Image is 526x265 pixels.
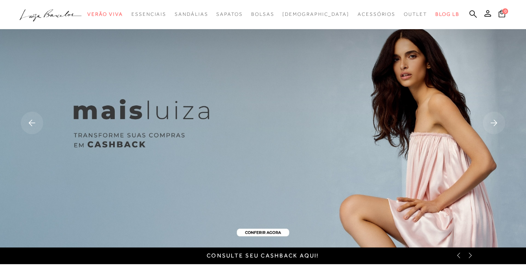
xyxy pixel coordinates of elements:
[87,11,123,17] span: Verão Viva
[251,7,274,22] a: categoryNavScreenReaderText
[358,11,395,17] span: Acessórios
[175,11,208,17] span: Sandálias
[216,11,242,17] span: Sapatos
[404,11,427,17] span: Outlet
[404,7,427,22] a: categoryNavScreenReaderText
[496,9,508,20] button: 0
[435,7,459,22] a: BLOG LB
[358,7,395,22] a: categoryNavScreenReaderText
[502,8,508,14] span: 0
[282,7,349,22] a: noSubCategoriesText
[131,11,166,17] span: Essenciais
[131,7,166,22] a: categoryNavScreenReaderText
[175,7,208,22] a: categoryNavScreenReaderText
[216,7,242,22] a: categoryNavScreenReaderText
[87,7,123,22] a: categoryNavScreenReaderText
[435,11,459,17] span: BLOG LB
[282,11,349,17] span: [DEMOGRAPHIC_DATA]
[207,252,319,259] a: Consulte seu cashback aqui!
[251,11,274,17] span: Bolsas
